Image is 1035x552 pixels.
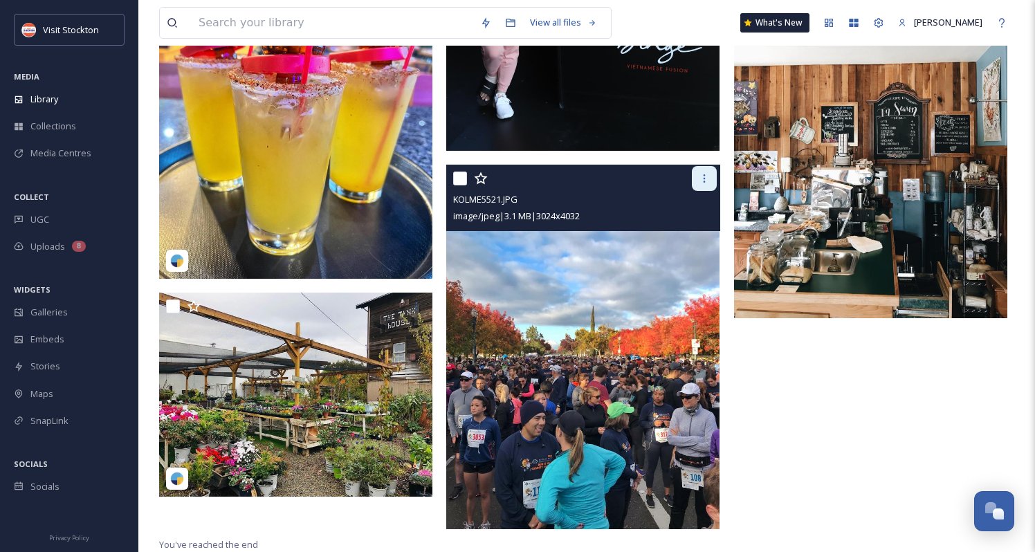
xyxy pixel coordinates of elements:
span: COLLECT [14,192,49,202]
img: KOLME5521.JPG [446,165,720,528]
span: Media Centres [30,147,91,160]
span: SnapLink [30,414,68,427]
span: Visit Stockton [43,24,99,36]
span: Galleries [30,306,68,319]
a: [PERSON_NAME] [891,9,989,36]
span: MEDIA [14,71,39,82]
span: image/jpeg | 3.1 MB | 3024 x 4032 [453,210,580,222]
a: What's New [740,13,809,33]
div: 8 [72,241,86,252]
a: View all files [523,9,604,36]
button: Open Chat [974,491,1014,531]
span: Privacy Policy [49,533,89,542]
span: Stories [30,360,60,373]
span: WIDGETS [14,284,51,295]
span: UGC [30,213,49,226]
img: snapsea-logo.png [170,254,184,268]
span: [PERSON_NAME] [914,16,982,28]
span: Maps [30,387,53,401]
input: Search your library [192,8,473,38]
a: Privacy Policy [49,528,89,545]
span: SOCIALS [14,459,48,469]
span: Collections [30,120,76,133]
span: You've reached the end [159,538,258,551]
span: Socials [30,480,59,493]
img: 750b0aa2907c0963e1ae59043fc55dd91a9c78fc2146f32a99a3bc7df744d00a.jpg [159,293,432,497]
span: Embeds [30,333,64,346]
span: Uploads [30,240,65,253]
img: unnamed.jpeg [22,23,36,37]
img: snapsea-logo.png [170,472,184,486]
span: Library [30,93,58,106]
span: KOLME5521.JPG [453,193,517,205]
